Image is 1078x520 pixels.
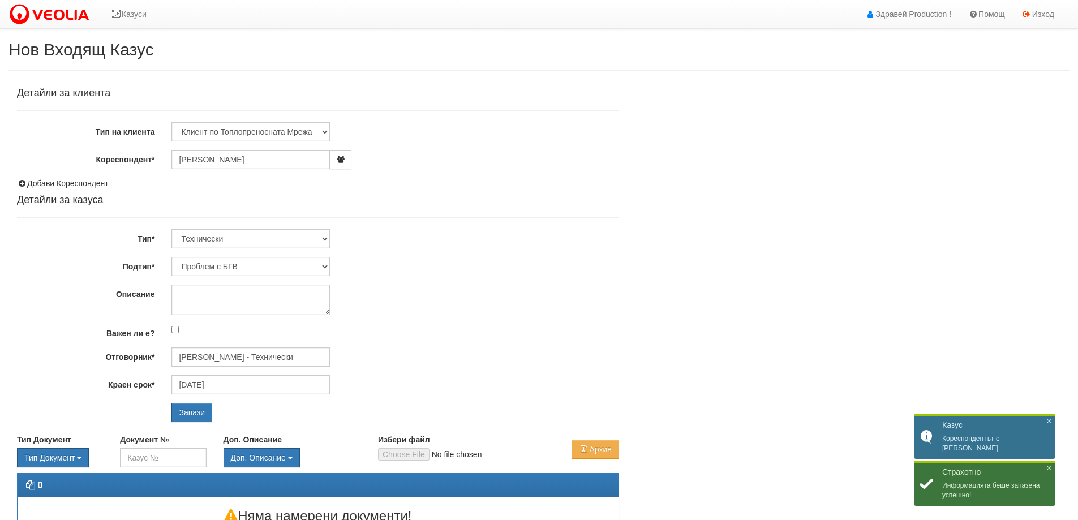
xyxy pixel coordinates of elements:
label: Кореспондент* [8,150,163,165]
h2: Нов Входящ Казус [8,40,1070,59]
div: Информацията беше запазена успешно! [914,462,1055,506]
h4: Детайли за клиента [17,88,619,99]
h4: Детайли за казуса [17,195,619,206]
h2: Страхотно [942,467,1050,477]
span: × [1047,416,1051,426]
span: Доп. Описание [231,453,286,462]
label: Доп. Описание [224,434,282,445]
span: × [1047,463,1051,473]
button: Доп. Описание [224,448,300,467]
button: Архив [572,440,619,459]
input: Казус № [120,448,206,467]
div: Кореспондентът е [PERSON_NAME] [914,415,1055,459]
div: Двоен клик, за изчистване на избраната стойност. [224,448,361,467]
label: Тип Документ [17,434,71,445]
label: Важен ли е? [8,324,163,339]
img: VeoliaLogo.png [8,3,95,27]
input: Търсене по Име / Имейл [171,347,330,367]
label: Описание [8,285,163,300]
div: Добави Кореспондент [17,178,619,189]
strong: 0 [37,480,42,490]
label: Отговорник* [8,347,163,363]
input: Запази [171,403,212,422]
label: Тип на клиента [8,122,163,137]
span: Тип Документ [24,453,75,462]
label: Краен срок* [8,375,163,390]
h2: Казус [942,420,1050,430]
label: Подтип* [8,257,163,272]
div: Двоен клик, за изчистване на избраната стойност. [17,448,103,467]
input: Търсене по Име / Имейл [171,375,330,394]
label: Документ № [120,434,169,445]
label: Избери файл [378,434,430,445]
button: Тип Документ [17,448,89,467]
input: ЕГН/Име/Адрес/Аб.№/Парт.№/Тел./Email [171,150,330,169]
